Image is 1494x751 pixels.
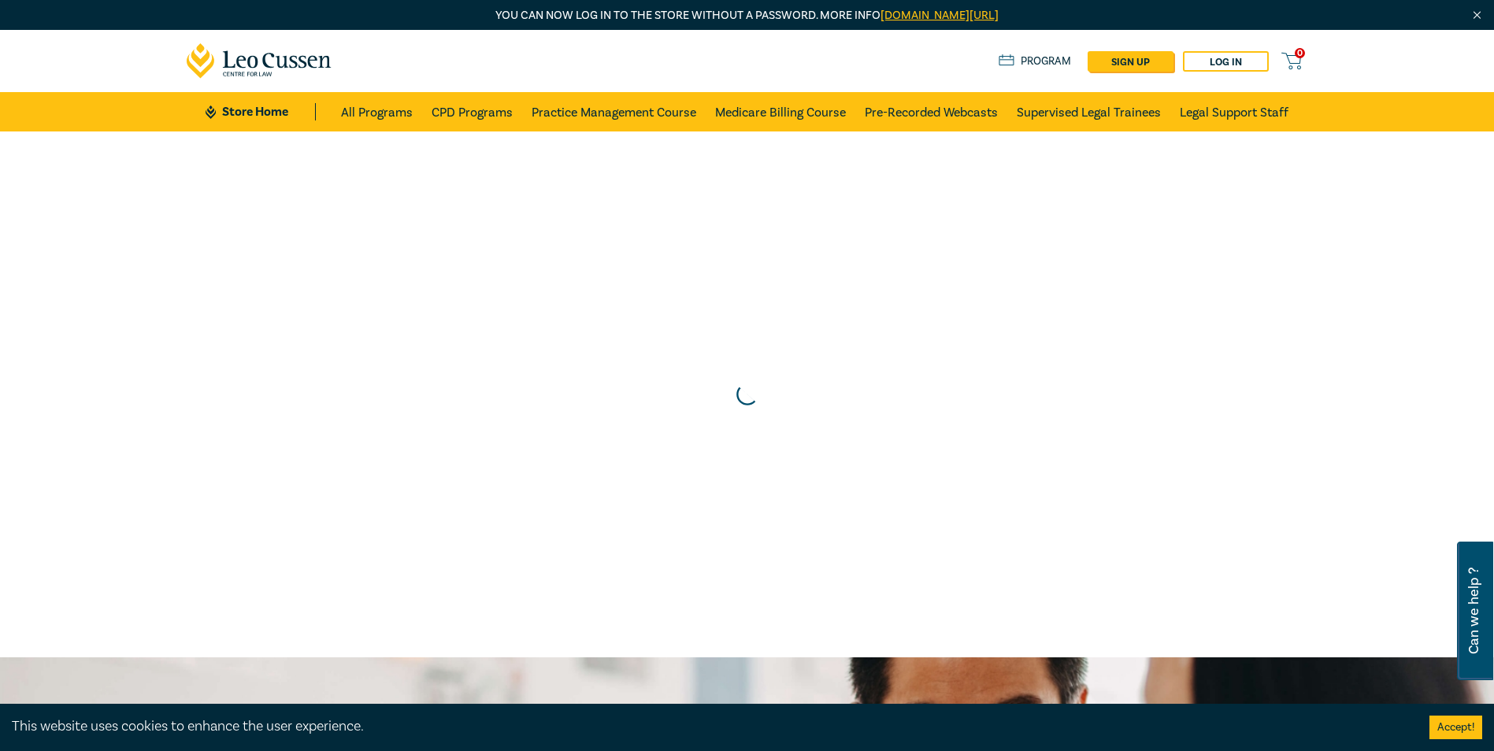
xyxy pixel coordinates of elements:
[1017,92,1161,131] a: Supervised Legal Trainees
[1295,48,1305,58] span: 0
[880,8,999,23] a: [DOMAIN_NAME][URL]
[206,103,315,120] a: Store Home
[715,92,846,131] a: Medicare Billing Course
[432,92,513,131] a: CPD Programs
[341,92,413,131] a: All Programs
[865,92,998,131] a: Pre-Recorded Webcasts
[1088,51,1173,72] a: sign up
[532,92,696,131] a: Practice Management Course
[1470,9,1484,22] img: Close
[187,7,1308,24] p: You can now log in to the store without a password. More info
[1429,716,1482,739] button: Accept cookies
[1180,92,1288,131] a: Legal Support Staff
[12,716,1406,737] div: This website uses cookies to enhance the user experience.
[999,53,1072,70] a: Program
[1183,51,1269,72] a: Log in
[1466,551,1481,671] span: Can we help ?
